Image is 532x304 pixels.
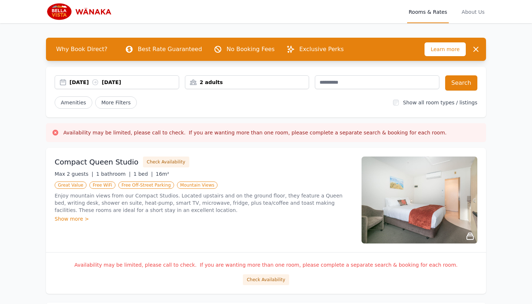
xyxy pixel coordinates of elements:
[63,129,447,136] h3: Availability may be limited, please call to check. If you are wanting more than one room, please ...
[243,274,289,285] button: Check Availability
[55,182,86,189] span: Great Value
[227,45,275,54] p: No Booking Fees
[118,182,174,189] span: Free Off-Street Parking
[425,42,466,56] span: Learn more
[95,96,137,109] span: More Filters
[134,171,153,177] span: 1 bed |
[299,45,344,54] p: Exclusive Perks
[50,42,113,57] span: Why Book Direct?
[143,157,189,167] button: Check Availability
[89,182,115,189] span: Free WiFi
[177,182,218,189] span: Mountain Views
[69,79,179,86] div: [DATE] [DATE]
[55,261,477,268] p: Availability may be limited, please call to check. If you are wanting more than one room, please ...
[156,171,169,177] span: 16m²
[138,45,202,54] p: Best Rate Guaranteed
[55,171,93,177] span: Max 2 guests |
[185,79,309,86] div: 2 adults
[55,192,353,214] p: Enjoy mountain views from our Compact Studios. Located upstairs and on the ground floor, they fea...
[55,96,92,109] button: Amenities
[445,75,477,91] button: Search
[46,3,115,20] img: Bella Vista Wanaka
[403,100,477,105] label: Show all room types / listings
[55,215,353,222] div: Show more >
[55,157,139,167] h3: Compact Queen Studio
[96,171,131,177] span: 1 bathroom |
